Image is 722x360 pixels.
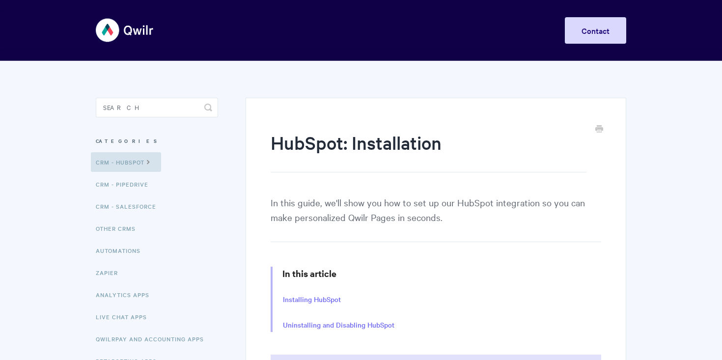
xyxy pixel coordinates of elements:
[96,12,154,49] img: Qwilr Help Center
[283,294,341,305] a: Installing HubSpot
[96,263,125,282] a: Zapier
[96,98,218,117] input: Search
[96,219,143,238] a: Other CRMs
[96,196,164,216] a: CRM - Salesforce
[96,132,218,150] h3: Categories
[565,17,626,44] a: Contact
[282,267,601,280] h3: In this article
[96,307,154,327] a: Live Chat Apps
[91,152,161,172] a: CRM - HubSpot
[96,174,156,194] a: CRM - Pipedrive
[96,241,148,260] a: Automations
[96,329,211,349] a: QwilrPay and Accounting Apps
[96,285,157,305] a: Analytics Apps
[283,320,394,331] a: Uninstalling and Disabling HubSpot
[271,195,601,242] p: In this guide, we'll show you how to set up our HubSpot integration so you can make personalized ...
[271,130,586,172] h1: HubSpot: Installation
[595,124,603,135] a: Print this Article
